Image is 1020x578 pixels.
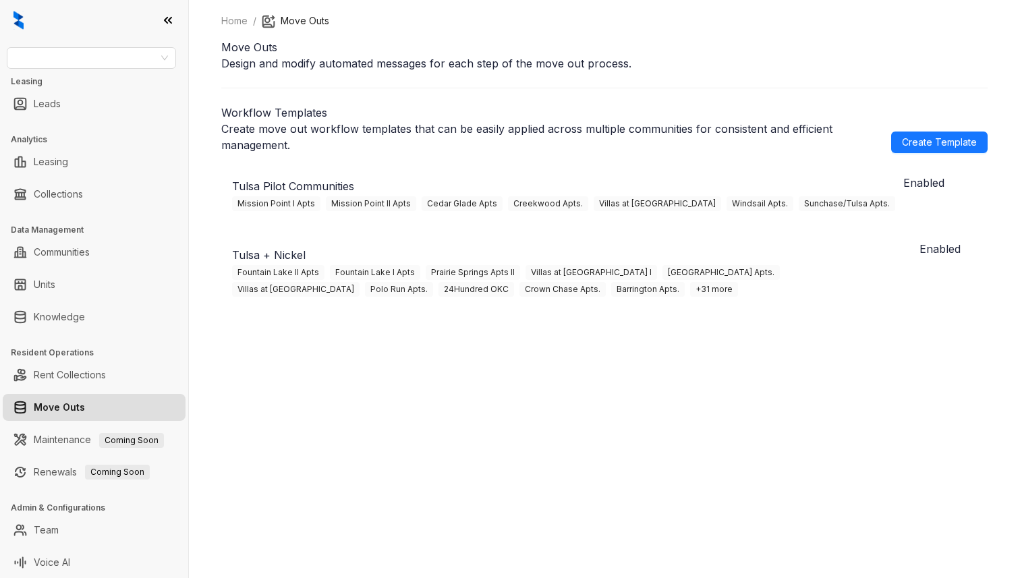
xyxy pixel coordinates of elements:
p: Enabled [919,241,961,257]
span: Fountain Lake I Apts [330,265,420,280]
h3: Analytics [11,134,188,146]
a: Voice AI [34,549,70,576]
li: Move Outs [3,394,186,421]
li: Voice AI [3,549,186,576]
span: [GEOGRAPHIC_DATA] Apts. [662,265,780,280]
span: Villas at [GEOGRAPHIC_DATA] I [526,265,657,280]
span: Coming Soon [85,465,150,480]
span: Sunchase/Tulsa Apts. [799,196,895,211]
a: Units [34,271,55,298]
span: Barrington Apts. [611,282,685,297]
span: Mission Point II Apts [326,196,416,211]
h3: Leasing [11,76,188,88]
li: Team [3,517,186,544]
span: Creekwood Apts. [508,196,588,211]
h1: Move Outs [221,39,988,55]
li: Collections [3,181,186,208]
p: Enabled [903,175,944,191]
img: logo [13,11,24,30]
h3: Admin & Configurations [11,502,188,514]
a: RenewalsComing Soon [34,459,150,486]
li: Rent Collections [3,362,186,388]
span: Villas at [GEOGRAPHIC_DATA] [594,196,721,211]
li: Communities [3,239,186,266]
p: Create move out workflow templates that can be easily applied across multiple communities for con... [221,121,880,153]
h2: Workflow Templates [221,105,880,121]
a: Home [219,13,250,28]
span: +31 more [690,282,738,297]
span: Coming Soon [99,433,164,448]
li: Move Outs [262,13,329,28]
p: Tulsa + Nickel [232,247,917,263]
li: Maintenance [3,426,186,453]
h3: Data Management [11,224,188,236]
a: Knowledge [34,304,85,330]
a: Create Template [891,132,988,153]
span: 24Hundred OKC [438,282,514,297]
p: Tulsa Pilot Communities [232,178,901,194]
li: Units [3,271,186,298]
span: Crown Chase Apts. [519,282,606,297]
p: Design and modify automated messages for each step of the move out process. [221,55,988,71]
a: Team [34,517,59,544]
span: Fountain Lake II Apts [232,265,324,280]
li: Renewals [3,459,186,486]
a: Collections [34,181,83,208]
a: Rent Collections [34,362,106,388]
li: / [253,13,256,28]
li: Knowledge [3,304,186,330]
span: Windsail Apts. [727,196,793,211]
li: Leasing [3,148,186,175]
li: Leads [3,90,186,117]
a: Communities [34,239,90,266]
a: Move Outs [34,394,85,421]
h3: Resident Operations [11,347,188,359]
a: Leads [34,90,61,117]
span: Mission Point I Apts [232,196,320,211]
span: Polo Run Apts. [365,282,433,297]
span: Create Template [902,135,977,150]
a: Leasing [34,148,68,175]
span: Cedar Glade Apts [422,196,503,211]
span: Villas at [GEOGRAPHIC_DATA] [232,282,360,297]
span: Prairie Springs Apts II [426,265,520,280]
